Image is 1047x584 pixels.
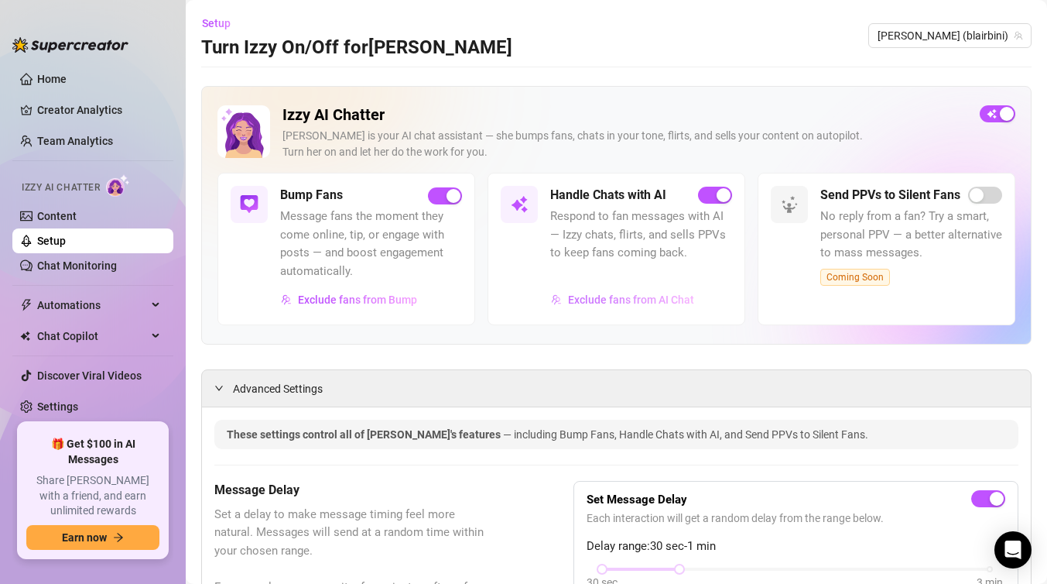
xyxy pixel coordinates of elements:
[37,324,147,349] span: Chat Copilot
[214,383,224,393] span: expanded
[37,293,147,318] span: Automations
[240,195,258,214] img: svg%3e
[282,105,967,125] h2: Izzy AI Chatter
[37,369,142,382] a: Discover Viral Videos
[820,269,890,286] span: Coming Soon
[568,294,694,306] span: Exclude fans from AI Chat
[214,481,496,500] h5: Message Delay
[26,525,159,550] button: Earn nowarrow-right
[217,105,270,158] img: Izzy AI Chatter
[37,259,117,272] a: Chat Monitoring
[550,287,695,312] button: Exclude fans from AI Chat
[587,510,1005,527] span: Each interaction will get a random delay from the range below.
[26,437,159,467] span: 🎁 Get $100 in AI Messages
[113,532,124,543] span: arrow-right
[214,380,233,397] div: expanded
[280,208,462,280] span: Message fans the moment they come online, tip, or engage with posts — and boost engagement automa...
[201,36,512,60] h3: Turn Izzy On/Off for [PERSON_NAME]
[551,294,562,305] img: svg%3e
[994,531,1032,569] div: Open Intercom Messenger
[202,17,231,29] span: Setup
[62,531,107,544] span: Earn now
[233,380,323,397] span: Advanced Settings
[587,538,1005,556] span: Delay range: 30 sec - 1 min
[37,210,77,222] a: Content
[37,73,67,85] a: Home
[20,299,33,311] span: thunderbolt
[37,135,113,147] a: Team Analytics
[26,473,159,519] span: Share [PERSON_NAME] with a friend, and earn unlimited rewards
[37,400,78,413] a: Settings
[503,428,868,441] span: — including Bump Fans, Handle Chats with AI, and Send PPVs to Silent Fans.
[106,174,130,197] img: AI Chatter
[12,37,128,53] img: logo-BBDzfeDw.svg
[820,208,1002,263] span: No reply from a fan? Try a smart, personal PPV — a better alternative to mass messages.
[37,235,66,247] a: Setup
[820,186,960,204] h5: Send PPVs to Silent Fans
[22,180,100,195] span: Izzy AI Chatter
[298,294,417,306] span: Exclude fans from Bump
[550,208,732,263] span: Respond to fan messages with AI — Izzy chats, flirts, and sells PPVs to keep fans coming back.
[780,195,799,214] img: svg%3e
[37,98,161,122] a: Creator Analytics
[550,186,666,204] h5: Handle Chats with AI
[510,195,529,214] img: svg%3e
[280,186,343,204] h5: Bump Fans
[878,24,1022,47] span: Blair (blairbini)
[282,128,967,160] div: [PERSON_NAME] is your AI chat assistant — she bumps fans, chats in your tone, flirts, and sells y...
[20,331,30,342] img: Chat Copilot
[280,287,418,312] button: Exclude fans from Bump
[201,11,243,36] button: Setup
[281,294,292,305] img: svg%3e
[227,428,503,441] span: These settings control all of [PERSON_NAME]'s features
[587,493,687,507] strong: Set Message Delay
[1014,31,1023,40] span: team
